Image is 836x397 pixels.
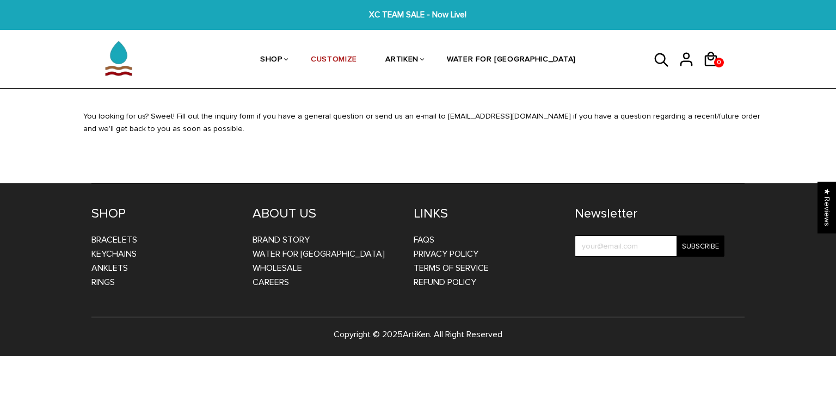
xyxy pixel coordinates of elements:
[253,234,310,245] a: BRAND STORY
[575,235,724,257] input: your@email.com
[403,329,430,340] a: ArtiKen
[414,277,476,288] a: Refund Policy
[817,182,836,233] div: Click to open Judge.me floating reviews tab
[414,234,434,245] a: FAQs
[447,32,576,89] a: WATER FOR [GEOGRAPHIC_DATA]
[91,327,745,342] p: Copyright © 2025 . All Right Reserved
[575,206,724,222] h4: Newsletter
[311,32,357,89] a: CUSTOMIZE
[253,263,302,274] a: WHOLESALE
[703,71,727,72] a: 0
[91,263,128,274] a: Anklets
[385,32,419,89] a: ARTIKEN
[253,277,289,288] a: CAREERS
[414,206,558,222] h4: LINKS
[91,234,137,245] a: Bracelets
[253,206,397,222] h4: ABOUT US
[91,206,236,222] h4: SHOP
[677,235,724,257] input: Subscribe
[257,9,579,21] span: XC TEAM SALE - Now Live!
[414,249,478,259] a: Privacy Policy
[414,263,489,274] a: Terms of Service
[91,277,115,288] a: Rings
[253,249,385,259] a: WATER FOR [GEOGRAPHIC_DATA]
[260,32,282,89] a: SHOP
[91,249,137,259] a: Keychains
[75,110,772,147] div: You looking for us? Sweet! Fill out the inquiry form if you have a general question or send us an...
[715,55,723,70] span: 0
